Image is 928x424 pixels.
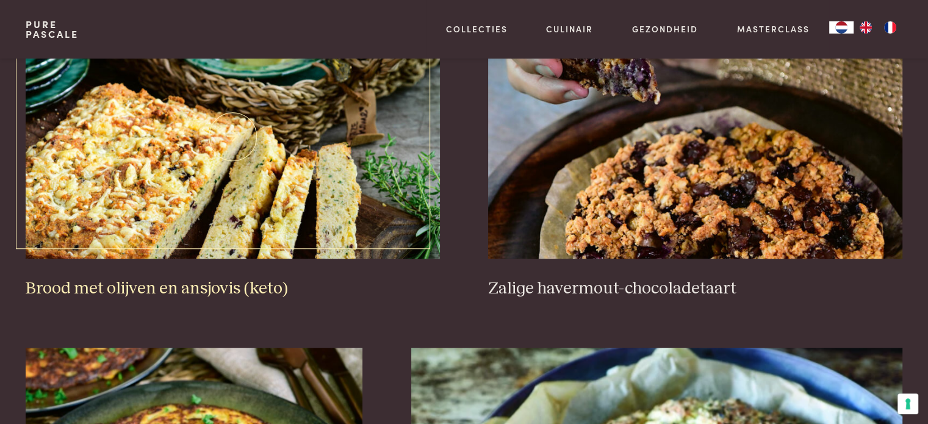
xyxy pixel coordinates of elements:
img: Brood met olijven en ansjovis (keto) [26,15,439,259]
a: Zalige havermout-chocoladetaart Zalige havermout-chocoladetaart [488,15,902,299]
a: FR [878,21,902,34]
aside: Language selected: Nederlands [829,21,902,34]
button: Uw voorkeuren voor toestemming voor trackingtechnologieën [897,393,918,414]
h3: Zalige havermout-chocoladetaart [488,278,902,300]
a: NL [829,21,854,34]
a: Brood met olijven en ansjovis (keto) Brood met olijven en ansjovis (keto) [26,15,439,299]
a: Gezondheid [632,23,698,35]
a: Culinair [546,23,593,35]
img: Zalige havermout-chocoladetaart [488,15,902,259]
a: Masterclass [737,23,810,35]
a: PurePascale [26,20,79,39]
a: Collecties [446,23,508,35]
a: EN [854,21,878,34]
h3: Brood met olijven en ansjovis (keto) [26,278,439,300]
ul: Language list [854,21,902,34]
div: Language [829,21,854,34]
